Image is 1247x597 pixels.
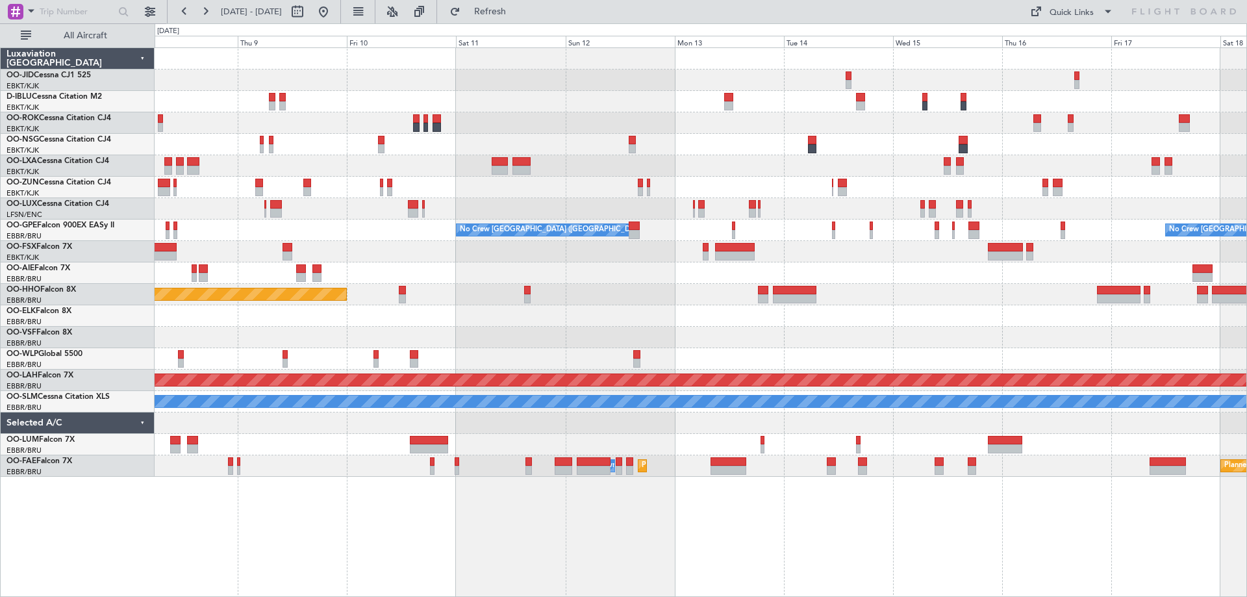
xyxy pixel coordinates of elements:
a: EBBR/BRU [6,338,42,348]
input: Trip Number [40,2,114,21]
span: OO-VSF [6,329,36,337]
span: OO-ELK [6,307,36,315]
span: OO-AIE [6,264,34,272]
span: OO-SLM [6,393,38,401]
a: OO-SLMCessna Citation XLS [6,393,110,401]
a: OO-LXACessna Citation CJ4 [6,157,109,165]
button: All Aircraft [14,25,141,46]
div: Tue 14 [784,36,893,47]
a: EBBR/BRU [6,446,42,455]
a: OO-AIEFalcon 7X [6,264,70,272]
a: EBBR/BRU [6,360,42,370]
span: OO-HHO [6,286,40,294]
a: OO-FSXFalcon 7X [6,243,72,251]
span: OO-LUM [6,436,39,444]
span: OO-JID [6,71,34,79]
span: OO-LXA [6,157,37,165]
a: OO-VSFFalcon 8X [6,329,72,337]
a: OO-WLPGlobal 5500 [6,350,82,358]
div: Wed 8 [129,36,238,47]
a: OO-GPEFalcon 900EX EASy II [6,222,114,229]
button: Quick Links [1024,1,1120,22]
span: OO-ROK [6,114,39,122]
a: OO-LAHFalcon 7X [6,372,73,379]
span: OO-FAE [6,457,36,465]
a: EBKT/KJK [6,167,39,177]
a: EBBR/BRU [6,231,42,241]
div: Quick Links [1050,6,1094,19]
span: OO-ZUN [6,179,39,186]
a: OO-ROKCessna Citation CJ4 [6,114,111,122]
span: OO-GPE [6,222,37,229]
div: Planned Maint Melsbroek Air Base [642,456,755,476]
span: OO-FSX [6,243,36,251]
a: EBKT/KJK [6,188,39,198]
span: Refresh [463,7,518,16]
div: Mon 13 [675,36,784,47]
a: EBBR/BRU [6,403,42,413]
span: OO-LAH [6,372,38,379]
a: EBBR/BRU [6,317,42,327]
a: OO-JIDCessna CJ1 525 [6,71,91,79]
div: [DATE] [157,26,179,37]
span: [DATE] - [DATE] [221,6,282,18]
span: D-IBLU [6,93,32,101]
a: OO-LUXCessna Citation CJ4 [6,200,109,208]
div: Wed 15 [893,36,1002,47]
a: OO-NSGCessna Citation CJ4 [6,136,111,144]
div: No Crew [GEOGRAPHIC_DATA] ([GEOGRAPHIC_DATA] National) [460,220,677,240]
a: OO-FAEFalcon 7X [6,457,72,465]
div: Fri 17 [1111,36,1220,47]
div: Fri 10 [347,36,456,47]
div: Sun 12 [566,36,675,47]
a: OO-ZUNCessna Citation CJ4 [6,179,111,186]
a: EBBR/BRU [6,274,42,284]
a: EBKT/KJK [6,124,39,134]
a: LFSN/ENC [6,210,42,220]
a: EBKT/KJK [6,103,39,112]
span: OO-LUX [6,200,37,208]
a: EBKT/KJK [6,146,39,155]
a: D-IBLUCessna Citation M2 [6,93,102,101]
a: OO-LUMFalcon 7X [6,436,75,444]
div: Sat 11 [456,36,565,47]
a: EBBR/BRU [6,381,42,391]
span: OO-WLP [6,350,38,358]
a: EBKT/KJK [6,81,39,91]
div: Thu 9 [238,36,347,47]
a: EBBR/BRU [6,296,42,305]
a: EBKT/KJK [6,253,39,262]
a: OO-HHOFalcon 8X [6,286,76,294]
span: All Aircraft [34,31,137,40]
a: OO-ELKFalcon 8X [6,307,71,315]
div: Thu 16 [1002,36,1111,47]
a: EBBR/BRU [6,467,42,477]
span: OO-NSG [6,136,39,144]
button: Refresh [444,1,522,22]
